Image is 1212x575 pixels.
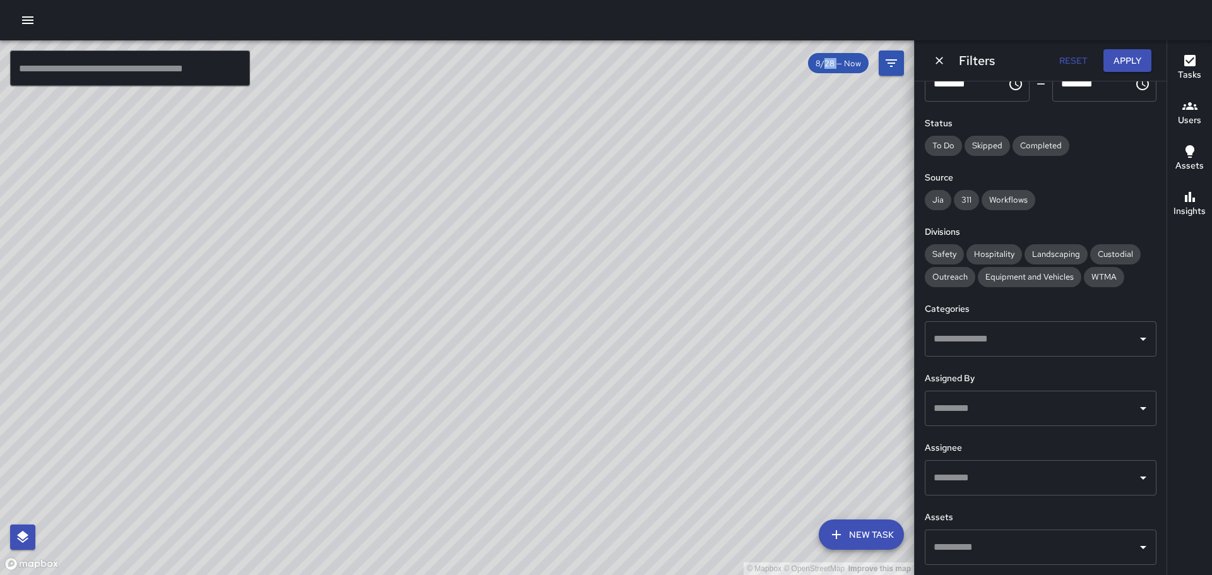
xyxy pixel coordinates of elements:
div: Equipment and Vehicles [978,267,1081,287]
button: Open [1134,469,1152,487]
button: Open [1134,538,1152,556]
button: Filters [879,50,904,76]
h6: Source [925,171,1156,185]
button: Users [1167,91,1212,136]
div: Completed [1013,136,1069,156]
h6: Divisions [925,225,1156,239]
span: Skipped [965,140,1010,151]
h6: Assignee [925,441,1156,455]
span: Workflows [982,194,1035,205]
span: Custodial [1090,249,1141,259]
h6: Assigned By [925,372,1156,386]
button: Apply [1103,49,1151,73]
button: Open [1134,330,1152,348]
div: Safety [925,244,964,264]
span: Landscaping [1025,249,1088,259]
span: Outreach [925,271,975,282]
button: New Task [819,519,904,550]
button: Choose time, selected time is 11:59 PM [1130,71,1155,97]
button: Assets [1167,136,1212,182]
div: Outreach [925,267,975,287]
span: Hospitality [966,249,1022,259]
span: Jia [925,194,951,205]
button: Reset [1053,49,1093,73]
button: Open [1134,400,1152,417]
span: Completed [1013,140,1069,151]
div: 311 [954,190,979,210]
span: Safety [925,249,964,259]
h6: Users [1178,114,1201,127]
div: Workflows [982,190,1035,210]
div: Landscaping [1025,244,1088,264]
h6: Tasks [1178,68,1201,82]
h6: Assets [925,511,1156,525]
div: Skipped [965,136,1010,156]
h6: Assets [1175,159,1204,173]
button: Tasks [1167,45,1212,91]
button: Choose time, selected time is 12:00 AM [1003,71,1028,97]
div: To Do [925,136,962,156]
div: Hospitality [966,244,1022,264]
div: Jia [925,190,951,210]
h6: Insights [1173,205,1206,218]
h6: Categories [925,302,1156,316]
div: WTMA [1084,267,1124,287]
span: To Do [925,140,962,151]
span: 8/28 — Now [808,58,869,69]
h6: Status [925,117,1156,131]
span: WTMA [1084,271,1124,282]
button: Insights [1167,182,1212,227]
div: Custodial [1090,244,1141,264]
span: 311 [954,194,979,205]
h6: Filters [959,50,995,71]
button: Dismiss [930,51,949,70]
span: Equipment and Vehicles [978,271,1081,282]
